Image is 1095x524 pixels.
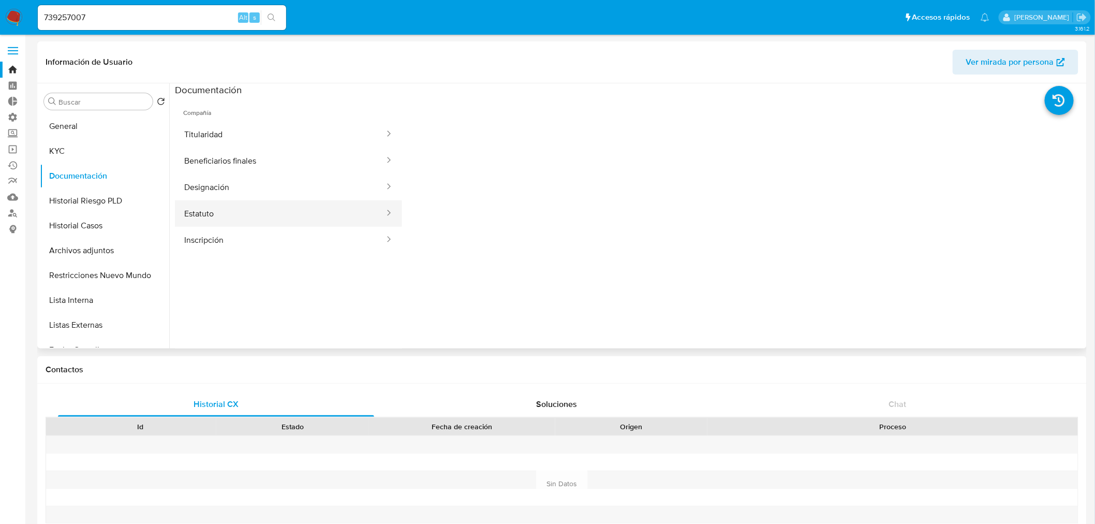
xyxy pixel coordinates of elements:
[194,398,239,410] span: Historial CX
[40,114,169,139] button: General
[38,11,286,24] input: Buscar usuario o caso...
[157,97,165,109] button: Volver al orden por defecto
[40,288,169,313] button: Lista Interna
[48,97,56,106] button: Buscar
[46,57,132,67] h1: Información de Usuario
[58,97,149,107] input: Buscar
[40,338,169,362] button: Fecha Compliant
[1076,12,1087,23] a: Salir
[40,188,169,213] button: Historial Riesgo PLD
[40,313,169,338] button: Listas Externas
[40,263,169,288] button: Restricciones Nuevo Mundo
[40,164,169,188] button: Documentación
[981,13,989,22] a: Notificaciones
[40,238,169,263] button: Archivos adjuntos
[46,365,1078,375] h1: Contactos
[239,12,247,22] span: Alt
[224,421,361,432] div: Estado
[376,421,548,432] div: Fecha de creación
[537,398,578,410] span: Soluciones
[71,421,209,432] div: Id
[261,10,282,25] button: search-icon
[912,12,970,23] span: Accesos rápidos
[966,50,1054,75] span: Ver mirada por persona
[953,50,1078,75] button: Ver mirada por persona
[40,213,169,238] button: Historial Casos
[889,398,907,410] span: Chat
[1014,12,1073,22] p: ignacio.bagnardi@mercadolibre.com
[715,421,1071,432] div: Proceso
[563,421,700,432] div: Origen
[40,139,169,164] button: KYC
[253,12,256,22] span: s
